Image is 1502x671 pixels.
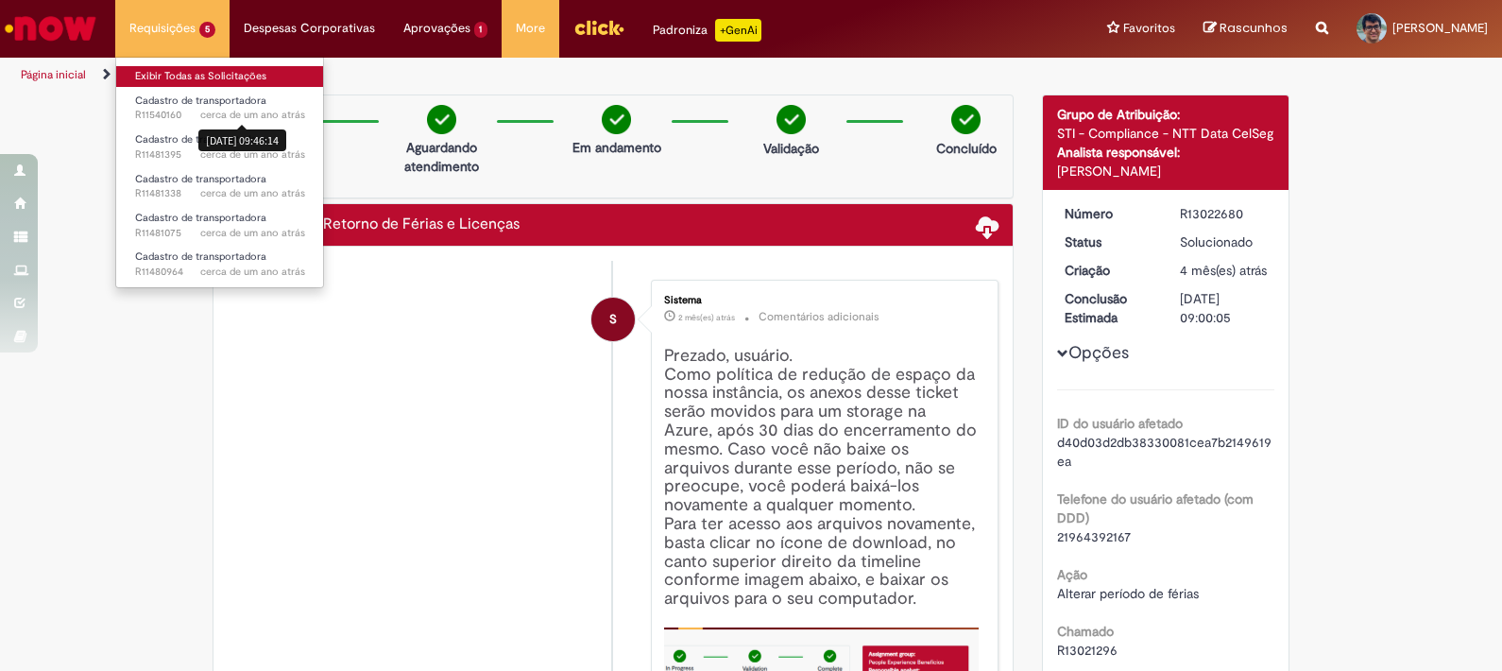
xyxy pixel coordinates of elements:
span: R11481395 [135,147,305,163]
div: Grupo de Atribuição: [1057,105,1275,124]
p: Em andamento [572,138,661,157]
span: R11480964 [135,265,305,280]
b: Ação [1057,566,1087,583]
ul: Trilhas de página [14,58,987,93]
div: [DATE] 09:00:05 [1180,289,1268,327]
span: 1 [474,22,488,38]
dt: Conclusão Estimada [1050,289,1167,327]
span: Cadastro de transportadora [135,211,266,225]
div: [DATE] 09:46:14 [198,129,286,151]
p: Aguardando atendimento [396,138,487,176]
a: Página inicial [21,67,86,82]
span: d40d03d2db38330081cea7b2149619ea [1057,434,1272,470]
a: Aberto R11481075 : Cadastro de transportadora [116,208,324,243]
span: R11481075 [135,226,305,241]
span: S [609,297,617,342]
span: Rascunhos [1220,19,1288,37]
div: 09/05/2025 22:12:16 [1180,261,1268,280]
p: Validação [763,139,819,158]
a: Aberto R11480964 : Cadastro de transportadora [116,247,324,282]
div: Padroniza [653,19,761,42]
span: [PERSON_NAME] [1392,20,1488,36]
div: STI - Compliance - NTT Data CelSeg [1057,124,1275,143]
img: check-circle-green.png [427,105,456,134]
ul: Requisições [115,57,324,288]
span: Cadastro de transportadora [135,94,266,108]
span: cerca de um ano atrás [200,108,305,122]
img: check-circle-green.png [951,105,981,134]
dt: Número [1050,204,1167,223]
span: cerca de um ano atrás [200,265,305,279]
b: Chamado [1057,623,1114,640]
span: R11481338 [135,186,305,201]
img: ServiceNow [2,9,99,47]
span: 4 mês(es) atrás [1180,262,1267,279]
span: R11540160 [135,108,305,123]
div: Analista responsável: [1057,143,1275,162]
a: Aberto R11540160 : Cadastro de transportadora [116,91,324,126]
a: Aberto R11481395 : Cadastro de transportadora [116,129,324,164]
time: 20/06/2025 02:31:27 [678,312,735,323]
small: Comentários adicionais [759,309,879,325]
span: Cadastro de transportadora [135,172,266,186]
time: 09/05/2024 15:19:42 [200,265,305,279]
div: Sistema [664,295,979,306]
b: Telefone do usuário afetado (com DDD) [1057,490,1254,526]
span: Requisições [129,19,196,38]
img: check-circle-green.png [602,105,631,134]
span: More [516,19,545,38]
dt: Status [1050,232,1167,251]
div: Solucionado [1180,232,1268,251]
img: click_logo_yellow_360x200.png [573,13,624,42]
a: Rascunhos [1203,20,1288,38]
time: 09/05/2024 15:47:55 [200,186,305,200]
span: cerca de um ano atrás [200,186,305,200]
span: cerca de um ano atrás [200,226,305,240]
a: Exibir Todas as Solicitações [116,66,324,87]
b: ID do usuário afetado [1057,415,1183,432]
time: 09/05/2025 22:12:16 [1180,262,1267,279]
img: check-circle-green.png [777,105,806,134]
time: 09/05/2024 15:28:48 [200,226,305,240]
span: cerca de um ano atrás [200,147,305,162]
span: Despesas Corporativas [244,19,375,38]
span: Alterar período de férias [1057,585,1199,602]
span: Baixar anexos [976,215,998,237]
span: Aprovações [403,19,470,38]
span: 2 mês(es) atrás [678,312,735,323]
dt: Criação [1050,261,1167,280]
span: 21964392167 [1057,528,1131,545]
span: Cadastro de transportadora [135,132,266,146]
span: R13021296 [1057,642,1118,659]
div: R13022680 [1180,204,1268,223]
h2: Manutenção- Retorno de Férias e Licenças Histórico de tíquete [228,216,520,233]
div: [PERSON_NAME] [1057,162,1275,181]
span: Cadastro de transportadora [135,249,266,264]
p: Concluído [936,139,997,158]
a: Aberto R11481338 : Cadastro de transportadora [116,169,324,204]
span: Favoritos [1123,19,1175,38]
p: +GenAi [715,19,761,42]
span: 5 [199,22,215,38]
div: System [591,298,635,341]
